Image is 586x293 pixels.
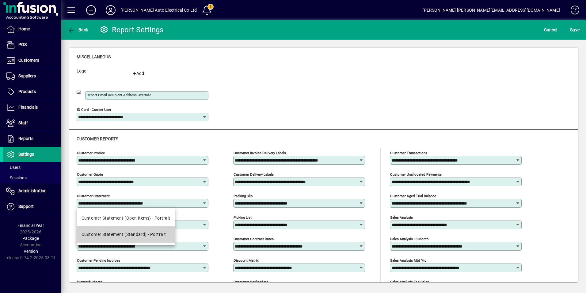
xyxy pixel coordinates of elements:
[6,175,27,180] span: Sessions
[234,215,252,220] mat-label: Picking List
[77,226,175,243] mat-option: Customer Statement (Standard) - Portrait
[234,237,274,241] mat-label: Customer Contract Rates
[18,58,39,63] span: Customers
[77,151,105,155] mat-label: Customer invoice
[100,25,164,35] div: Report Settings
[77,172,103,177] mat-label: Customer quote
[390,151,427,155] mat-label: Customer transactions
[18,42,27,47] span: POS
[390,258,427,263] mat-label: Sales analysis mtd ytd
[72,68,119,76] label: Logo
[22,236,39,241] span: Package
[234,172,274,177] mat-label: Customer delivery labels
[570,25,580,35] span: ave
[569,24,581,35] button: Save
[3,173,61,183] a: Sessions
[234,151,286,155] mat-label: Customer invoice delivery labels
[422,5,560,15] div: [PERSON_NAME] [PERSON_NAME][EMAIL_ADDRESS][DOMAIN_NAME]
[77,258,120,263] mat-label: Customer pending invoices
[18,105,38,110] span: Financials
[3,84,61,100] a: Products
[542,24,559,35] button: Cancel
[3,183,61,199] a: Administration
[3,100,61,115] a: Financials
[124,70,153,77] div: Add
[77,136,118,141] span: Customer reports
[3,53,61,68] a: Customers
[390,237,428,241] mat-label: Sales analysis 13 month
[68,27,88,32] span: Back
[390,280,429,284] mat-label: Sales analysis top sales
[6,165,21,170] span: Users
[18,120,28,125] span: Staff
[18,152,34,157] span: Settings
[3,162,61,173] a: Users
[18,136,33,141] span: Reports
[18,73,36,78] span: Suppliers
[3,68,61,84] a: Suppliers
[566,1,578,21] a: Knowledge Base
[544,25,557,35] span: Cancel
[3,199,61,214] a: Support
[61,24,95,35] app-page-header-button: Back
[3,115,61,131] a: Staff
[17,223,44,228] span: Financial Year
[390,194,436,198] mat-label: Customer aged trial balance
[77,54,111,59] span: Miscellaneous
[18,26,30,31] span: Home
[120,5,197,15] div: [PERSON_NAME] Auto Electrical Co Ltd
[18,204,34,209] span: Support
[82,231,166,238] div: Customer Statement (Standard) - Portrait
[66,24,90,35] button: Back
[390,172,442,177] mat-label: Customer unallocated payments
[570,27,573,32] span: S
[124,68,153,79] button: Add
[234,258,259,263] mat-label: Discount Matrix
[87,93,151,97] mat-label: Report Email Recipient Address Override
[77,107,111,112] mat-label: ID Card - Current User
[18,89,36,94] span: Products
[81,5,101,16] button: Add
[77,194,110,198] mat-label: Customer statement
[3,37,61,53] a: POS
[101,5,120,16] button: Profile
[3,21,61,37] a: Home
[18,188,47,193] span: Administration
[390,215,413,220] mat-label: Sales analysis
[234,194,253,198] mat-label: Packing Slip
[3,131,61,146] a: Reports
[24,249,38,254] span: Version
[234,280,268,284] mat-label: Customer Backorders
[77,210,175,226] mat-option: Customer Statement (Open Items) - Portrait
[77,280,102,284] mat-label: Dispatch sheets
[82,215,170,221] div: Customer Statement (Open Items) - Portrait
